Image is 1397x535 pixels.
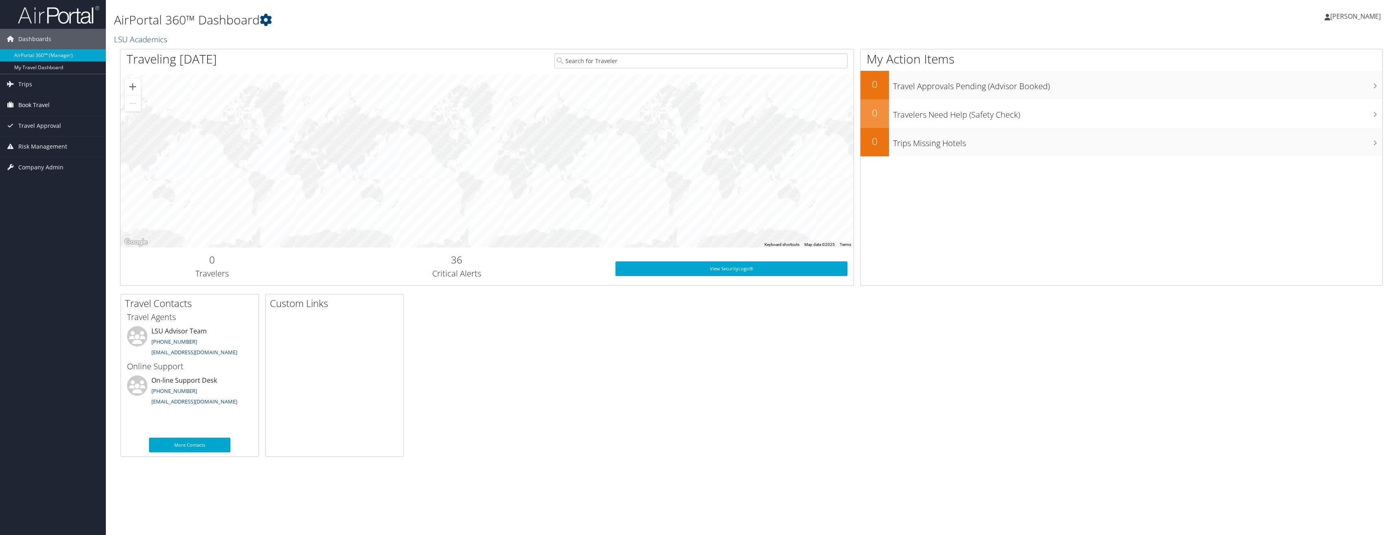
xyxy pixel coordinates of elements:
[123,237,149,248] img: Google
[18,157,63,178] span: Company Admin
[125,79,141,95] button: Zoom in
[861,99,1382,128] a: 0Travelers Need Help (Safety Check)
[125,95,141,112] button: Zoom out
[893,134,1382,149] h3: Trips Missing Hotels
[125,296,258,310] h2: Travel Contacts
[893,77,1382,92] h3: Travel Approvals Pending (Advisor Booked)
[151,349,237,356] a: [EMAIL_ADDRESS][DOMAIN_NAME]
[123,237,149,248] a: Open this area in Google Maps (opens a new window)
[840,242,851,247] a: Terms (opens in new tab)
[18,5,99,24] img: airportal-logo.png
[18,74,32,94] span: Trips
[270,296,403,310] h2: Custom Links
[114,11,964,29] h1: AirPortal 360™ Dashboard
[149,438,230,452] a: More Contacts
[861,71,1382,99] a: 0Travel Approvals Pending (Advisor Booked)
[804,242,835,247] span: Map data ©2025
[18,95,50,115] span: Book Travel
[861,106,889,120] h2: 0
[127,268,298,279] h3: Travelers
[123,375,256,409] li: On-line Support Desk
[114,34,169,45] a: LSU Academics
[310,268,603,279] h3: Critical Alerts
[127,50,217,68] h1: Traveling [DATE]
[18,29,51,49] span: Dashboards
[1330,12,1381,21] span: [PERSON_NAME]
[127,311,252,323] h3: Travel Agents
[310,253,603,267] h2: 36
[861,134,889,148] h2: 0
[615,261,847,276] a: View SecurityLogic®
[151,338,197,345] a: [PHONE_NUMBER]
[151,387,197,395] a: [PHONE_NUMBER]
[123,326,256,360] li: LSU Advisor Team
[1325,4,1389,29] a: [PERSON_NAME]
[861,128,1382,156] a: 0Trips Missing Hotels
[127,361,252,372] h3: Online Support
[18,116,61,136] span: Travel Approval
[861,77,889,91] h2: 0
[764,242,799,248] button: Keyboard shortcuts
[151,398,237,405] a: [EMAIL_ADDRESS][DOMAIN_NAME]
[554,53,848,68] input: Search for Traveler
[893,105,1382,121] h3: Travelers Need Help (Safety Check)
[18,136,67,157] span: Risk Management
[861,50,1382,68] h1: My Action Items
[127,253,298,267] h2: 0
